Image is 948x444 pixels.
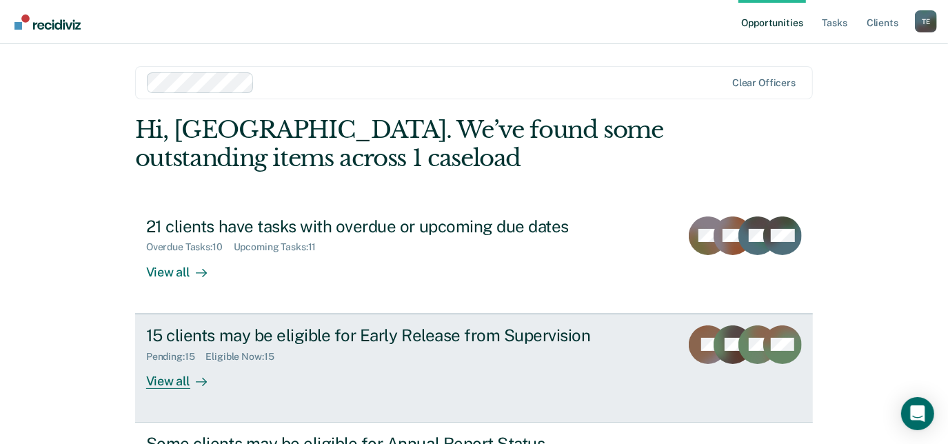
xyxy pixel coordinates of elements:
[234,241,327,253] div: Upcoming Tasks : 11
[146,325,630,345] div: 15 clients may be eligible for Early Release from Supervision
[915,10,937,32] div: T E
[135,116,678,172] div: Hi, [GEOGRAPHIC_DATA]. We’ve found some outstanding items across 1 caseload
[135,205,813,314] a: 21 clients have tasks with overdue or upcoming due datesOverdue Tasks:10Upcoming Tasks:11View all
[915,10,937,32] button: Profile dropdown button
[14,14,81,30] img: Recidiviz
[146,216,630,236] div: 21 clients have tasks with overdue or upcoming due dates
[901,397,934,430] div: Open Intercom Messenger
[146,351,206,363] div: Pending : 15
[206,351,285,363] div: Eligible Now : 15
[146,362,223,389] div: View all
[135,314,813,423] a: 15 clients may be eligible for Early Release from SupervisionPending:15Eligible Now:15View all
[732,77,796,89] div: Clear officers
[146,241,234,253] div: Overdue Tasks : 10
[146,253,223,280] div: View all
